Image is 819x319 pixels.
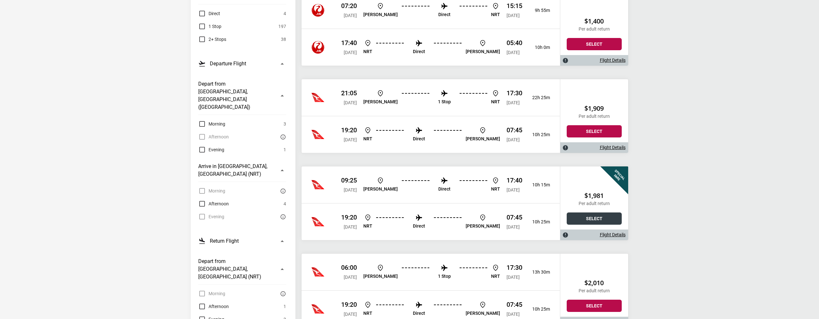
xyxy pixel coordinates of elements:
p: Per adult return [567,114,622,119]
span: [DATE] [507,50,520,55]
img: China Southern Airlines [312,303,324,315]
span: Morning [209,120,225,128]
p: 05:40 [507,39,522,47]
p: NRT [363,49,372,54]
p: NRT [491,186,500,192]
p: 1 Stop [438,99,451,105]
span: 3 [284,120,286,128]
span: 1 [284,146,286,154]
p: Direct [413,311,425,316]
p: 19:20 [341,126,357,134]
p: 17:40 [507,176,522,184]
button: Depart from [GEOGRAPHIC_DATA], [GEOGRAPHIC_DATA] (NRT) [198,254,286,285]
img: China Southern Airlines [312,128,324,141]
span: 2+ Stops [209,35,226,43]
span: 4 [284,10,286,17]
p: NRT [491,12,500,17]
p: 10h 25m [527,219,550,225]
p: 10h 25m [527,132,550,137]
label: Afternoon [198,200,229,208]
p: [PERSON_NAME] [363,274,398,279]
img: China Southern Airlines [312,41,324,54]
label: 2+ Stops [198,35,226,43]
div: Qantas 09:25 [DATE] [PERSON_NAME] Direct NRT 17:40 [DATE] 10h 15mQantas 19:20 [DATE] NRT Direct [... [302,166,560,240]
img: China Southern Airlines [312,215,324,228]
p: 15:15 [507,2,522,10]
span: [DATE] [344,312,357,317]
span: [DATE] [507,312,520,317]
a: Flight Details [600,232,626,238]
span: 38 [281,35,286,43]
p: 06:00 [341,264,357,271]
p: 10h 0m [527,45,550,50]
p: Per adult return [567,201,622,206]
label: Afternoon [198,303,229,310]
p: 1 Stop [438,274,451,279]
span: [DATE] [507,137,520,142]
p: 19:20 [341,301,357,308]
p: [PERSON_NAME] [363,99,398,105]
p: Per adult return [567,288,622,294]
h3: Departure Flight [210,60,246,68]
button: Select [567,212,622,225]
h3: Arrive in [GEOGRAPHIC_DATA], [GEOGRAPHIC_DATA] (NRT) [198,163,275,178]
p: 21:05 [341,89,357,97]
button: Departure Flight [198,56,286,71]
p: [PERSON_NAME] [466,223,500,229]
p: 10h 25m [527,306,550,312]
p: Direct [438,186,451,192]
p: 22h 25m [527,95,550,100]
span: [DATE] [344,50,357,55]
p: 10h 15m [527,182,550,188]
p: 07:20 [341,2,357,10]
button: Select [567,300,622,312]
span: [DATE] [507,187,520,192]
p: Direct [413,49,425,54]
span: [DATE] [344,187,357,192]
p: Direct [413,223,425,229]
button: Depart from [GEOGRAPHIC_DATA], [GEOGRAPHIC_DATA] ([GEOGRAPHIC_DATA]) [198,76,286,115]
h3: Return Flight [210,237,239,245]
h2: $2,010 [567,279,622,287]
p: Direct [413,136,425,142]
span: Afternoon [209,303,229,310]
span: [DATE] [344,275,357,280]
label: Evening [198,146,224,154]
span: 197 [278,23,286,30]
p: [PERSON_NAME] [466,49,500,54]
p: 07:45 [507,213,522,221]
span: 1 [284,303,286,310]
button: Select [567,125,622,137]
h2: $1,981 [567,192,622,200]
span: [DATE] [344,224,357,230]
label: Morning [198,120,225,128]
p: [PERSON_NAME] [466,136,500,142]
span: [DATE] [344,137,357,142]
p: 19:20 [341,213,357,221]
a: Flight Details [600,58,626,63]
span: [DATE] [507,224,520,230]
button: Return Flight [198,233,286,249]
span: [DATE] [344,13,357,18]
h2: $1,909 [567,105,622,112]
span: Evening [209,146,224,154]
span: [DATE] [507,100,520,105]
span: 4 [284,200,286,208]
p: NRT [363,223,372,229]
p: 9h 55m [527,8,550,13]
p: 13h 30m [527,269,550,275]
p: 07:45 [507,126,522,134]
img: China Southern Airlines [312,178,324,191]
img: China Southern Airlines [312,266,324,278]
p: 17:40 [341,39,357,47]
button: There are currently no flights matching this search criteria. Try removing some search filters. [278,213,286,220]
button: Select [567,38,622,50]
h3: Depart from [GEOGRAPHIC_DATA], [GEOGRAPHIC_DATA] ([GEOGRAPHIC_DATA]) [198,80,275,111]
span: [DATE] [507,275,520,280]
label: Direct [198,10,220,17]
div: Flight Details [560,55,628,66]
div: Flight Details [560,230,628,240]
div: Special Fare [596,149,646,198]
p: [PERSON_NAME] [363,12,398,17]
button: There are currently no flights matching this search criteria. Try removing some search filters. [278,133,286,141]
